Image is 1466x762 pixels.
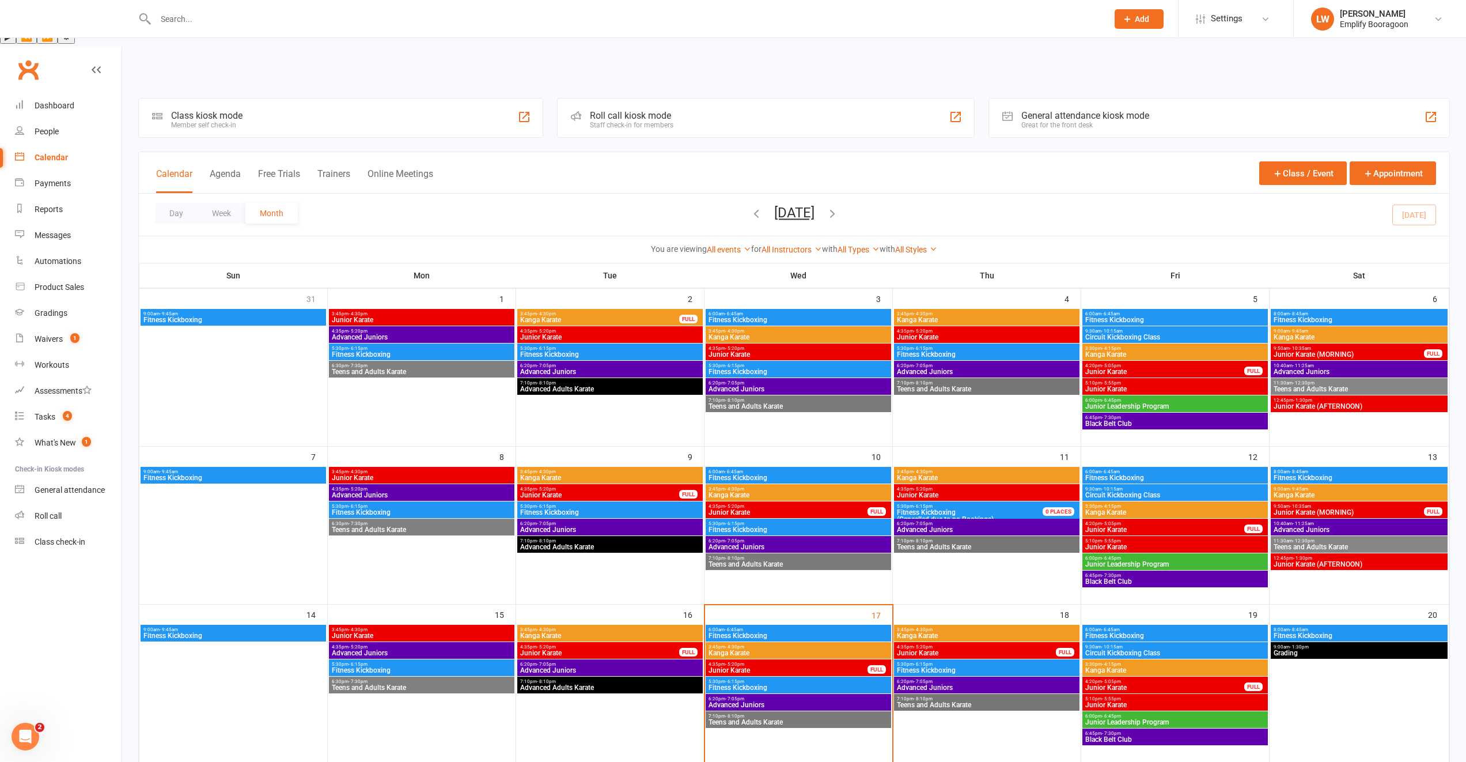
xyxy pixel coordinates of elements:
[152,11,1100,27] input: Search...
[520,334,700,341] span: Junior Karate
[35,153,68,162] div: Calendar
[331,346,512,351] span: 5:30pm
[15,326,122,352] a: Waivers 1
[1253,289,1269,308] div: 5
[1293,380,1315,386] span: - 12:30pm
[725,486,744,492] span: - 4:30pm
[896,544,1077,550] span: Teens and Adults Karate
[590,110,673,121] div: Roll call kiosk mode
[70,333,79,343] span: 1
[348,346,368,351] span: - 6:15pm
[317,168,350,193] button: Trainers
[210,168,241,193] button: Agenda
[1085,346,1266,351] span: 3:30pm
[1290,311,1308,316] span: - 8:45am
[914,469,933,474] span: - 4:30pm
[156,168,192,193] button: Calendar
[331,509,512,516] span: Fitness Kickboxing
[82,437,91,447] span: 1
[708,346,889,351] span: 4:35pm
[1085,415,1266,420] span: 6:45pm
[15,352,122,378] a: Workouts
[708,504,868,509] span: 4:35pm
[520,368,700,375] span: Advanced Juniors
[897,508,956,516] span: Fitness Kickboxing
[914,329,933,334] span: - 5:20pm
[708,329,889,334] span: 3:45pm
[1273,403,1445,410] span: Junior Karate (AFTERNOON)
[896,486,1077,492] span: 4:35pm
[1102,538,1121,544] span: - 5:55pm
[520,346,700,351] span: 5:30pm
[688,447,704,466] div: 9
[1085,329,1266,334] span: 9:30am
[914,363,933,368] span: - 7:05pm
[520,380,700,386] span: 7:10pm
[1428,447,1449,466] div: 13
[725,398,744,403] span: - 8:10pm
[1273,398,1445,403] span: 12:45pm
[1085,368,1245,375] span: Junior Karate
[331,316,512,323] span: Junior Karate
[1273,311,1445,316] span: 8:00am
[1273,544,1445,550] span: Teens and Adults Karate
[12,723,39,750] iframe: Intercom live chat
[331,351,512,358] span: Fitness Kickboxing
[1085,474,1266,481] span: Fitness Kickboxing
[1060,447,1081,466] div: 11
[1085,492,1266,499] span: Circuit Kickboxing Class
[63,411,72,421] span: 4
[15,300,122,326] a: Gradings
[1101,469,1120,474] span: - 6:45am
[1273,509,1425,516] span: Junior Karate (MORNING)
[1115,9,1164,29] button: Add
[331,526,512,533] span: Teens and Adults Karate
[1273,334,1445,341] span: Kanga Karate
[914,504,933,509] span: - 6:15pm
[1102,380,1121,386] span: - 5:55pm
[896,521,1077,526] span: 6:20pm
[1102,415,1121,420] span: - 7:30pm
[35,412,55,421] div: Tasks
[35,205,63,214] div: Reports
[1102,398,1121,403] span: - 6:45pm
[896,329,1077,334] span: 4:35pm
[14,55,43,84] a: Clubworx
[520,509,700,516] span: Fitness Kickboxing
[1273,316,1445,323] span: Fitness Kickboxing
[1135,14,1149,24] span: Add
[1085,334,1266,341] span: Circuit Kickboxing Class
[1293,363,1314,368] span: - 11:25am
[1101,311,1120,316] span: - 6:45am
[348,329,368,334] span: - 5:20pm
[520,538,700,544] span: 7:10pm
[1293,556,1312,561] span: - 1:30pm
[15,197,122,222] a: Reports
[896,526,1077,533] span: Advanced Juniors
[520,504,700,509] span: 5:30pm
[537,311,556,316] span: - 4:30pm
[1211,6,1242,32] span: Settings
[1085,351,1266,358] span: Kanga Karate
[1273,526,1445,533] span: Advanced Juniors
[1290,329,1308,334] span: - 9:45am
[679,490,698,499] div: FULL
[331,521,512,526] span: 6:30pm
[348,311,368,316] span: - 4:30pm
[1085,556,1266,561] span: 6:00pm
[896,386,1077,393] span: Teens and Adults Karate
[520,486,680,492] span: 4:35pm
[1273,492,1445,499] span: Kanga Karate
[520,311,680,316] span: 3:45pm
[872,447,892,466] div: 10
[1085,403,1266,410] span: Junior Leadership Program
[725,556,744,561] span: - 8:10pm
[1102,521,1121,526] span: - 5:05pm
[1101,486,1123,492] span: - 10:15am
[1273,469,1445,474] span: 8:00am
[708,351,889,358] span: Junior Karate
[331,363,512,368] span: 6:30pm
[35,334,63,344] div: Waivers
[914,538,933,544] span: - 8:10pm
[1290,346,1311,351] span: - 10:35am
